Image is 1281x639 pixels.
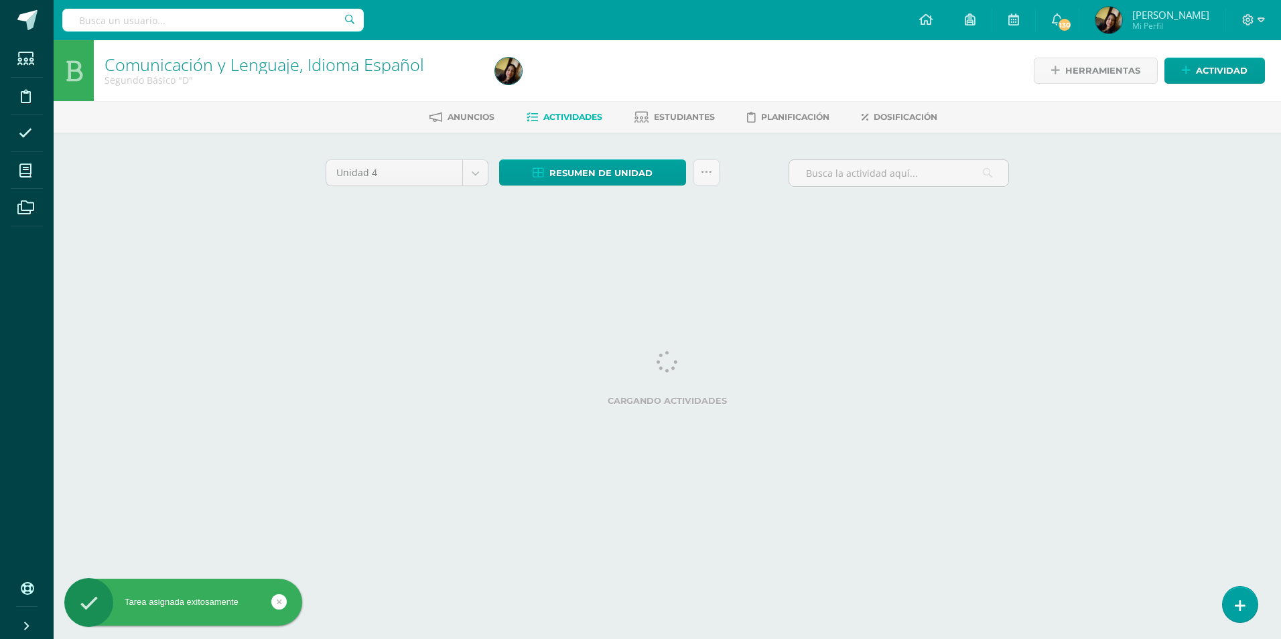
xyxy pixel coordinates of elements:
[336,160,452,186] span: Unidad 4
[789,160,1008,186] input: Busca la actividad aquí...
[326,160,488,186] a: Unidad 4
[105,74,479,86] div: Segundo Básico 'D'
[429,106,494,128] a: Anuncios
[1057,17,1072,32] span: 130
[761,112,829,122] span: Planificación
[874,112,937,122] span: Dosificación
[105,55,479,74] h1: Comunicación y Lenguaje, Idioma Español
[499,159,686,186] a: Resumen de unidad
[326,396,1009,406] label: Cargando actividades
[1132,8,1209,21] span: [PERSON_NAME]
[448,112,494,122] span: Anuncios
[527,106,602,128] a: Actividades
[747,106,829,128] a: Planificación
[543,112,602,122] span: Actividades
[634,106,715,128] a: Estudiantes
[105,53,424,76] a: Comunicación y Lenguaje, Idioma Español
[862,106,937,128] a: Dosificación
[1132,20,1209,31] span: Mi Perfil
[1164,58,1265,84] a: Actividad
[495,58,522,84] img: d3caccddea3211bd5a70dad108ead3bc.png
[64,596,302,608] div: Tarea asignada exitosamente
[62,9,364,31] input: Busca un usuario...
[1034,58,1158,84] a: Herramientas
[549,161,653,186] span: Resumen de unidad
[1095,7,1122,33] img: d3caccddea3211bd5a70dad108ead3bc.png
[1196,58,1248,83] span: Actividad
[654,112,715,122] span: Estudiantes
[1065,58,1140,83] span: Herramientas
